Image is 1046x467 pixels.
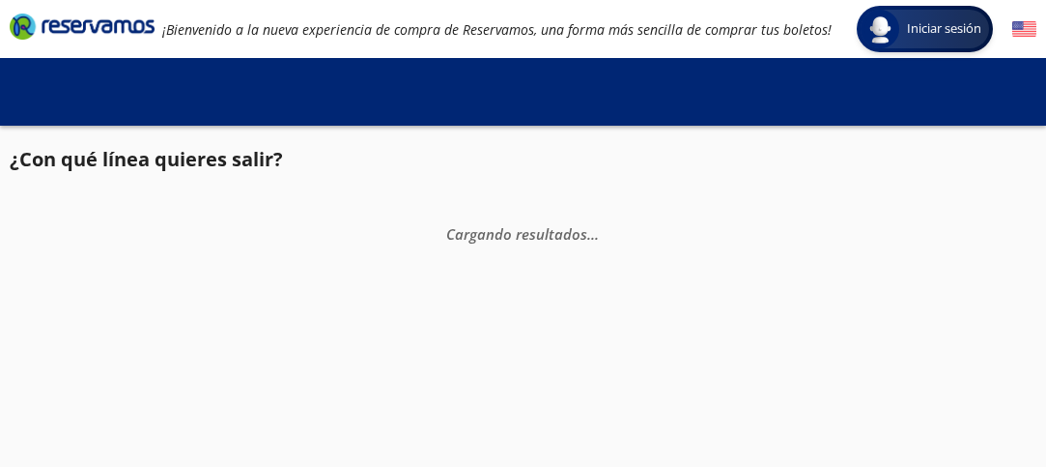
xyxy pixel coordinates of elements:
[446,223,599,243] em: Cargando resultados
[587,223,591,243] span: .
[10,12,155,41] i: Brand Logo
[899,19,989,39] span: Iniciar sesión
[10,145,283,174] p: ¿Con qué línea quieres salir?
[591,223,595,243] span: .
[595,223,599,243] span: .
[162,20,832,39] em: ¡Bienvenido a la nueva experiencia de compra de Reservamos, una forma más sencilla de comprar tus...
[10,12,155,46] a: Brand Logo
[1012,17,1036,42] button: English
